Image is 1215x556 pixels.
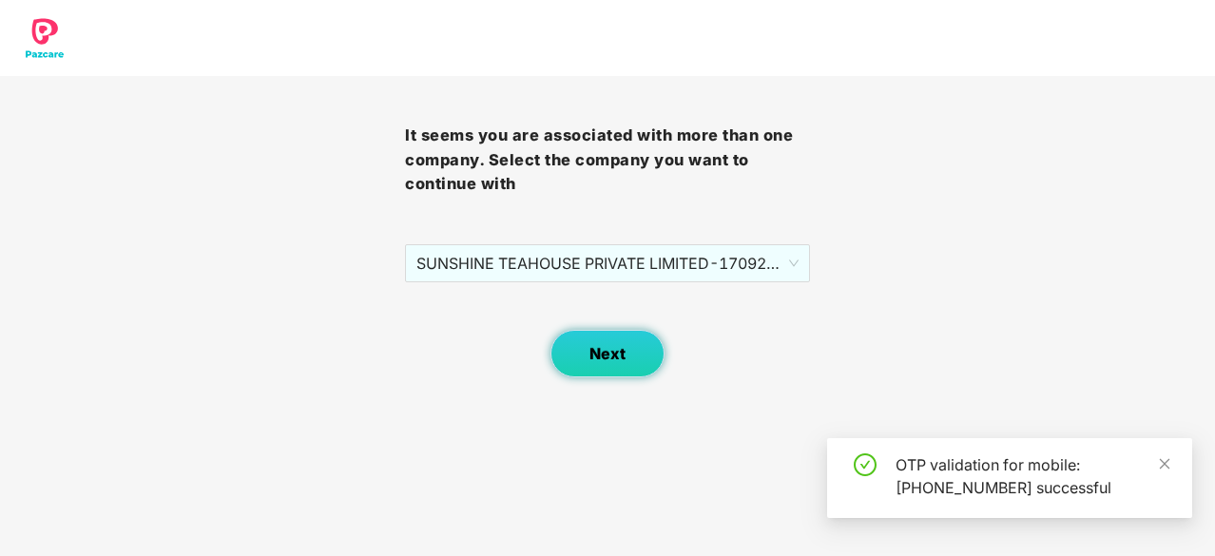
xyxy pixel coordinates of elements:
[550,330,665,377] button: Next
[896,453,1169,499] div: OTP validation for mobile: [PHONE_NUMBER] successful
[405,124,810,197] h3: It seems you are associated with more than one company. Select the company you want to continue with
[416,245,799,281] span: SUNSHINE TEAHOUSE PRIVATE LIMITED - 1709224 - EMPLOYEE
[589,345,626,363] span: Next
[854,453,877,476] span: check-circle
[1158,457,1171,470] span: close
